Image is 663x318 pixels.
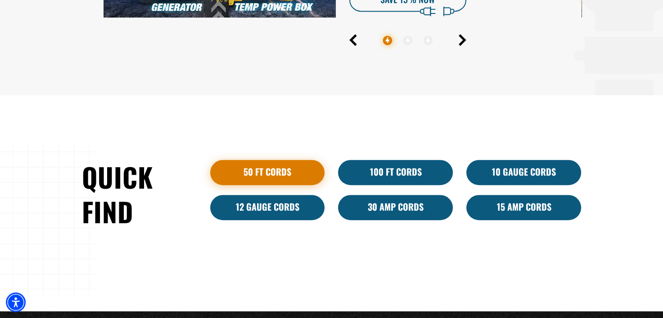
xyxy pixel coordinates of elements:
[349,34,357,46] button: Previous
[459,34,466,46] button: Next
[466,160,581,185] a: 10 Gauge Cords
[210,195,325,220] a: 12 Gauge Cords
[6,292,26,312] div: Accessibility Menu
[466,195,581,220] a: 15 Amp Cords
[338,160,453,185] a: 100 Ft Cords
[82,160,197,229] h2: Quick Find
[338,195,453,220] a: 30 Amp Cords
[210,160,325,185] a: 50 ft cords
